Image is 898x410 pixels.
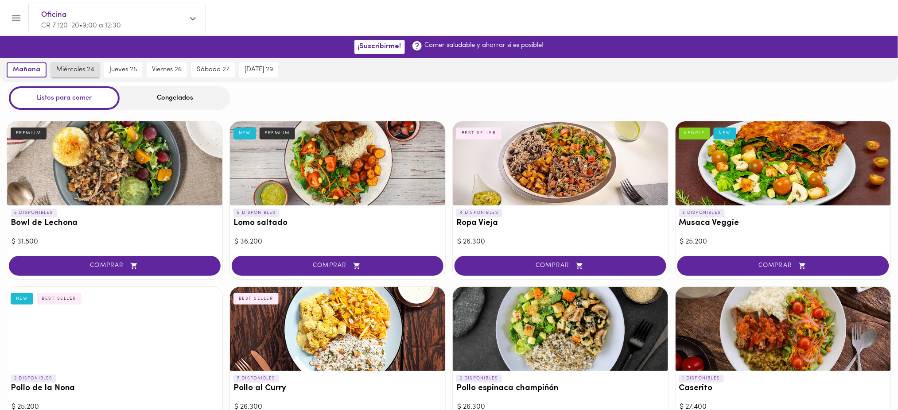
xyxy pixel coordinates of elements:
[11,219,219,228] h3: Bowl de Lechona
[358,43,401,51] span: ¡Suscribirme!
[847,359,889,401] iframe: Messagebird Livechat Widget
[12,237,218,247] div: $ 31.800
[456,128,501,139] div: BEST SELLER
[680,237,886,247] div: $ 25.200
[239,62,278,77] button: [DATE] 29
[41,22,121,29] span: CR 7 120-20 • 9:00 a 12:30
[456,375,502,383] p: 2 DISPONIBLES
[5,7,27,29] button: Menu
[9,86,120,110] div: Listos para comer
[56,66,94,74] span: miércoles 24
[679,384,887,393] h3: Caserito
[147,62,187,77] button: viernes 26
[7,121,222,205] div: Bowl de Lechona
[456,219,665,228] h3: Ropa Vieja
[51,62,100,77] button: miércoles 24
[453,121,668,205] div: Ropa Vieja
[233,375,279,383] p: 7 DISPONIBLES
[11,128,47,139] div: PREMIUM
[11,293,33,305] div: NEW
[679,219,887,228] h3: Musaca Veggie
[11,384,219,393] h3: Pollo de la Nona
[11,375,56,383] p: 2 DISPONIBLES
[191,62,235,77] button: sábado 27
[11,209,57,217] p: 5 DISPONIBLES
[120,86,230,110] div: Congelados
[7,287,222,371] div: Pollo de la Nona
[676,287,891,371] div: Caserito
[677,256,889,276] button: COMPRAR
[233,209,280,217] p: 5 DISPONIBLES
[233,219,442,228] h3: Lomo saltado
[457,237,664,247] div: $ 26.300
[9,256,221,276] button: COMPRAR
[20,262,210,270] span: COMPRAR
[676,121,891,205] div: Musaca Veggie
[109,66,137,74] span: jueves 25
[37,293,82,305] div: BEST SELLER
[425,41,544,50] p: Comer saludable y ahorrar si es posible!
[456,209,502,217] p: 4 DISPONIBLES
[152,66,182,74] span: viernes 26
[7,62,47,77] button: mañana
[455,256,666,276] button: COMPRAR
[233,293,279,305] div: BEST SELLER
[688,262,878,270] span: COMPRAR
[245,66,273,74] span: [DATE] 29
[679,209,725,217] p: 3 DISPONIBLES
[456,384,665,393] h3: Pollo espinaca champiñón
[13,66,40,74] span: mañana
[260,128,295,139] div: PREMIUM
[104,62,142,77] button: jueves 25
[232,256,443,276] button: COMPRAR
[466,262,655,270] span: COMPRAR
[233,128,256,139] div: NEW
[197,66,229,74] span: sábado 27
[41,9,184,21] span: Oficina
[714,128,736,139] div: NEW
[230,121,445,205] div: Lomo saltado
[243,262,432,270] span: COMPRAR
[354,40,405,54] button: ¡Suscribirme!
[679,128,710,139] div: VEGGIE
[233,384,442,393] h3: Pollo al Curry
[230,287,445,371] div: Pollo al Curry
[453,287,668,371] div: Pollo espinaca champiñón
[679,375,724,383] p: 1 DISPONIBLES
[234,237,441,247] div: $ 36.200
